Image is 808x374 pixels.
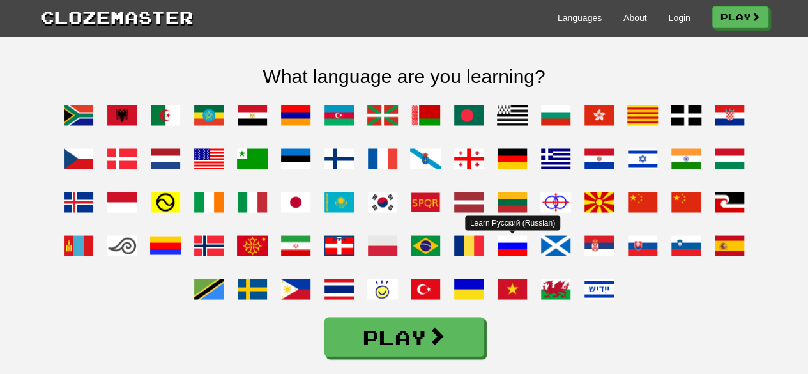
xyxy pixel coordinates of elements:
a: About [623,12,647,24]
a: Play [324,317,484,357]
a: Languages [558,12,602,24]
h2: What language are you learning? [40,66,768,87]
div: Learn Русский (Russian) [465,215,560,230]
a: Login [668,12,690,24]
a: Clozemaster [40,5,194,29]
a: Play [712,6,768,28]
